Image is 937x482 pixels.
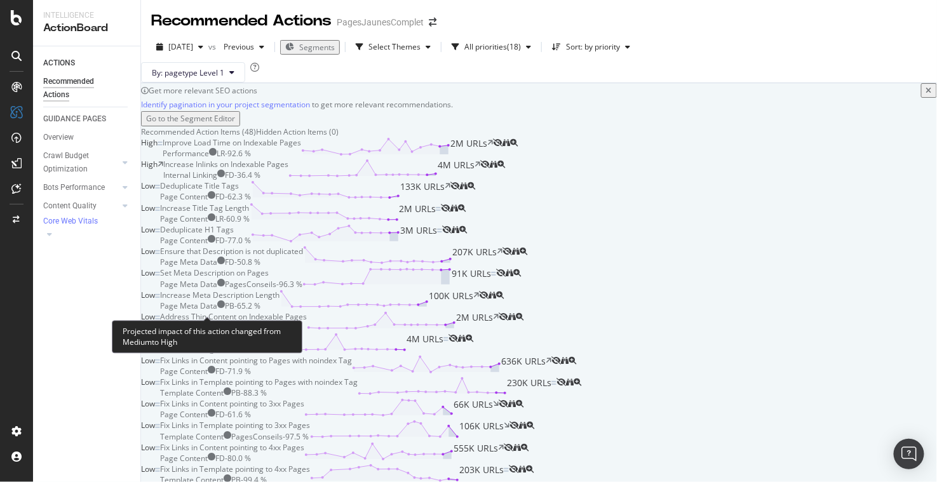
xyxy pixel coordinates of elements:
span: Segments [299,42,335,53]
a: binoculars [566,377,574,387]
img: Equal [155,229,160,232]
span: Low [141,442,155,453]
button: By: pagetype Level 1 [141,62,245,83]
div: binoculars [489,291,496,299]
a: binoculars [561,355,569,366]
span: Low [141,398,155,409]
div: binoculars [450,204,458,212]
div: eye-slash [493,139,502,147]
span: 2M URLs [399,203,436,224]
div: GUIDANCE PAGES [43,112,106,126]
div: Page Meta Data [160,257,217,267]
span: Low [141,311,155,322]
span: 2025 Aug. 22nd [168,41,193,52]
div: Fix Links in Template pointing to 4xx Pages [160,464,310,474]
div: binoculars [518,465,526,473]
span: vs [208,41,219,52]
button: All priorities(18) [447,37,536,57]
div: Page Content [160,191,208,202]
img: Equal [155,250,160,254]
div: Fix Links in Template pointing to 3xx Pages [160,420,310,431]
div: Increase Inlinks on Indexable Pages [163,159,288,170]
a: binoculars [506,267,513,278]
a: binoculars [450,203,458,213]
button: close banner [921,83,937,98]
img: Equal [437,229,442,232]
div: Increase Title Tag Length [160,203,249,213]
div: FD - 50.8 % [225,257,260,267]
span: 100K URLs [429,290,473,311]
div: info banner [141,83,937,126]
div: PB - 65.2 % [225,300,260,311]
div: binoculars [506,269,513,277]
div: eye-slash [442,226,452,234]
div: binoculars [512,248,520,255]
a: binoculars [518,464,526,474]
button: Sort: by priority [547,37,635,57]
div: Page Content [160,213,208,224]
div: Deduplicate H1 Tags [160,224,234,235]
div: PB - 88.3 % [231,387,267,398]
img: Equal [551,381,556,385]
div: magnifying-glass-plus [569,357,576,365]
div: magnifying-glass-plus [527,422,534,429]
a: Identify pagination in your project segmentation [141,98,310,111]
div: Crawl Budget Optimization [43,149,110,176]
div: Recommended Actions [151,10,332,32]
span: 3M URLs [400,224,437,246]
div: Intelligence [43,10,130,21]
div: eye-slash [499,400,508,408]
div: eye-slash [496,269,506,277]
div: Internal Linking [163,170,217,180]
img: Equal [158,142,163,145]
a: GUIDANCE PAGES [43,112,131,126]
div: Template Content [160,431,224,442]
a: ACTIONS [43,57,131,70]
div: LR - 60.9 % [215,213,250,224]
div: Fix Links in Content pointing to Pages with noindex Tag [160,355,352,366]
span: Low [141,180,155,191]
span: 555K URLs [454,442,498,464]
img: Equal [155,316,160,319]
div: binoculars [490,161,497,168]
div: magnifying-glass-plus [513,269,521,277]
div: LR - 92.6 % [217,148,251,159]
div: Fix Links in Template pointing to Pages with noindex Tag [160,377,358,387]
span: Low [141,224,155,235]
div: magnifying-glass-plus [466,335,473,342]
div: Page Content [160,453,208,464]
img: Equal [155,294,160,298]
div: Deduplicate Title Tags [160,180,239,191]
div: magnifying-glass-plus [510,139,518,147]
div: magnifying-glass-plus [496,291,504,299]
span: Low [141,464,155,474]
a: binoculars [460,180,468,191]
div: Projected impact of this action changed from Medium to High [123,326,292,347]
div: binoculars [508,313,516,321]
div: magnifying-glass-plus [574,378,581,386]
div: binoculars [452,226,459,234]
div: Set Meta Description on Pages [160,267,269,278]
img: Equal [155,272,160,276]
img: Equal [155,359,160,363]
span: 106K URLs [459,420,504,441]
div: Page Meta Data [160,300,217,311]
span: By: pagetype Level 1 [152,67,224,78]
a: Overview [43,131,131,144]
div: ACTIONS [43,57,75,70]
div: magnifying-glass-plus [458,204,466,212]
a: Content Quality [43,199,119,213]
span: 66K URLs [454,398,493,420]
div: Page Content [160,235,208,246]
div: ( 18 ) [507,43,521,51]
span: Low [141,420,155,431]
div: eye-slash [479,291,489,299]
a: binoculars [502,137,510,148]
span: Low [141,246,155,257]
div: binoculars [502,139,510,147]
div: Page Content [160,409,208,420]
span: 230K URLs [507,377,551,398]
div: Sort: by priority [566,43,620,51]
div: FD - 61.6 % [215,409,251,420]
span: Low [141,267,155,278]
